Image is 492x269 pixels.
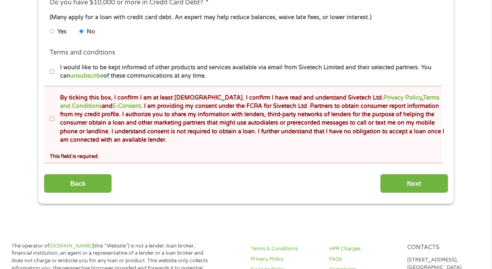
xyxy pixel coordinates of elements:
a: Privacy Policy [383,94,422,101]
a: Terms & Conditions [251,245,319,253]
a: E-Consent [112,103,141,109]
label: No [87,27,95,36]
label: Terms and conditions [50,49,115,57]
a: FAQs [329,255,398,263]
a: APR Charges [329,245,398,253]
label: I would like to be kept informed of other products and services available via email from Sivetech... [54,63,445,80]
a: unsubscribe [70,72,103,79]
h4: Contacts [407,244,476,251]
div: This field is required. [50,150,442,160]
input: Next [380,174,448,193]
input: Back [44,174,112,193]
label: By ticking this box, I confirm I am at least [DEMOGRAPHIC_DATA]. I confirm I have read and unders... [54,94,445,144]
label: Yes [57,27,66,36]
div: (Many apply for a loan with credit card debt. An expert may help reduce balances, waive late fees... [50,13,442,22]
a: Terms and Conditions [60,94,439,109]
a: [DOMAIN_NAME] [49,243,93,249]
a: Privacy Policy [251,255,319,263]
